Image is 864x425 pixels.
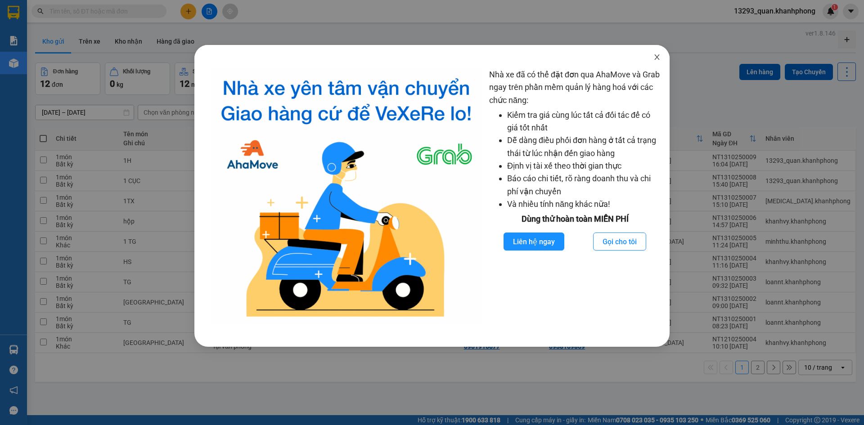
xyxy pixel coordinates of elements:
[507,198,661,210] li: Và nhiều tính năng khác nữa!
[507,160,661,172] li: Định vị tài xế theo thời gian thực
[507,172,661,198] li: Báo cáo chi tiết, rõ ràng doanh thu và chi phí vận chuyển
[489,68,661,324] div: Nhà xe đã có thể đặt đơn qua AhaMove và Grab ngay trên phần mềm quản lý hàng hoá với các chức năng:
[504,233,564,251] button: Liên hệ ngay
[593,233,646,251] button: Gọi cho tôi
[644,45,670,70] button: Close
[507,134,661,160] li: Dễ dàng điều phối đơn hàng ở tất cả trạng thái từ lúc nhận đến giao hàng
[513,236,555,247] span: Liên hệ ngay
[653,54,661,61] span: close
[489,213,661,225] div: Dùng thử hoàn toàn MIỄN PHÍ
[211,68,482,324] img: logo
[603,236,637,247] span: Gọi cho tôi
[507,109,661,134] li: Kiểm tra giá cùng lúc tất cả đối tác để có giá tốt nhất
